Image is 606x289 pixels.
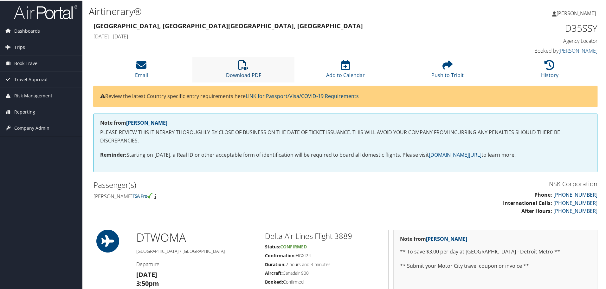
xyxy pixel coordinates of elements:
[552,3,602,22] a: [PERSON_NAME]
[93,192,341,199] h4: [PERSON_NAME]
[246,92,359,99] a: LINK for Passport/Visa/COVID-19 Requirements
[126,119,167,126] a: [PERSON_NAME]
[14,55,39,71] span: Book Travel
[93,179,341,190] h2: Passenger(s)
[400,261,591,270] p: ** Submit your Motor City travel coupon or invoice **
[100,151,126,158] strong: Reminder:
[553,207,597,214] a: [PHONE_NUMBER]
[265,230,384,241] h2: Delta Air Lines Flight 3889
[14,87,52,103] span: Risk Management
[136,279,159,287] strong: 3:50pm
[553,191,597,198] a: [PHONE_NUMBER]
[503,199,552,206] strong: International Calls:
[100,150,591,159] p: Starting on [DATE], a Real ID or other acceptable form of identification will be required to boar...
[431,63,464,78] a: Push to Tripit
[553,199,597,206] a: [PHONE_NUMBER]
[14,23,40,38] span: Dashboards
[100,119,167,126] strong: Note from
[14,103,35,119] span: Reporting
[479,47,597,54] h4: Booked by
[136,270,157,278] strong: [DATE]
[93,32,469,39] h4: [DATE] - [DATE]
[400,247,591,255] p: ** To save $3.00 per day at [GEOGRAPHIC_DATA] - Detroit Metro **
[265,261,384,267] h5: 2 hours and 3 minutes
[521,207,552,214] strong: After Hours:
[89,4,431,17] h1: Airtinerary®
[93,21,363,30] strong: [GEOGRAPHIC_DATA], [GEOGRAPHIC_DATA] [GEOGRAPHIC_DATA], [GEOGRAPHIC_DATA]
[14,39,25,55] span: Trips
[541,63,558,78] a: History
[326,63,365,78] a: Add to Calendar
[136,247,255,254] h5: [GEOGRAPHIC_DATA] / [GEOGRAPHIC_DATA]
[226,63,261,78] a: Download PDF
[265,252,296,258] strong: Confirmation:
[350,179,597,188] h3: NSK Corporation
[136,260,255,267] h4: Departure
[265,243,280,249] strong: Status:
[479,37,597,44] h4: Agency Locator
[265,261,286,267] strong: Duration:
[265,269,384,276] h5: Canadair 900
[426,235,467,242] a: [PERSON_NAME]
[132,192,153,198] img: tsa-precheck.png
[265,252,384,258] h5: HGXI24
[557,9,596,16] span: [PERSON_NAME]
[100,92,591,100] p: Review the latest Country specific entry requirements here
[100,128,591,144] p: PLEASE REVIEW THIS ITINERARY THOROUGHLY BY CLOSE OF BUSINESS ON THE DATE OF TICKET ISSUANCE. THIS...
[534,191,552,198] strong: Phone:
[14,120,49,135] span: Company Admin
[400,235,467,242] strong: Note from
[280,243,307,249] span: Confirmed
[265,269,283,275] strong: Aircraft:
[558,47,597,54] a: [PERSON_NAME]
[265,278,283,284] strong: Booked:
[136,229,255,245] h1: DTW OMA
[14,4,77,19] img: airportal-logo.png
[479,21,597,34] h1: D35SSY
[265,278,384,285] h5: Confirmed
[14,71,48,87] span: Travel Approval
[429,151,481,158] a: [DOMAIN_NAME][URL]
[135,63,148,78] a: Email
